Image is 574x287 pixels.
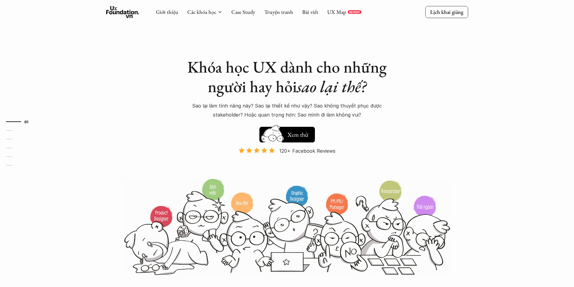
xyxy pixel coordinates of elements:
em: sao lại thế? [297,76,366,97]
a: Lịch khai giảng [425,6,468,18]
a: 01 [6,118,35,125]
a: Truyện tranh [264,8,293,15]
strong: 01 [24,120,29,124]
h1: Khóa học UX dành cho những người hay hỏi [182,57,393,96]
p: Lịch khai giảng [430,8,463,15]
a: Các khóa học [187,8,216,15]
p: REPORT [349,10,360,14]
a: Xem thử [259,124,315,142]
p: 120+ Facebook Reviews [279,146,335,155]
p: Sao lại làm tính năng này? Sao lại thiết kế như vậy? Sao không thuyết phục được stakeholder? Hoặc... [182,101,393,120]
a: UX Map [327,8,346,15]
h5: Xem thử [287,130,309,139]
a: Giới thiệu [156,8,178,15]
a: Case Study [231,8,255,15]
a: Bài viết [302,8,318,15]
a: 120+ Facebook Reviews [233,147,341,178]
